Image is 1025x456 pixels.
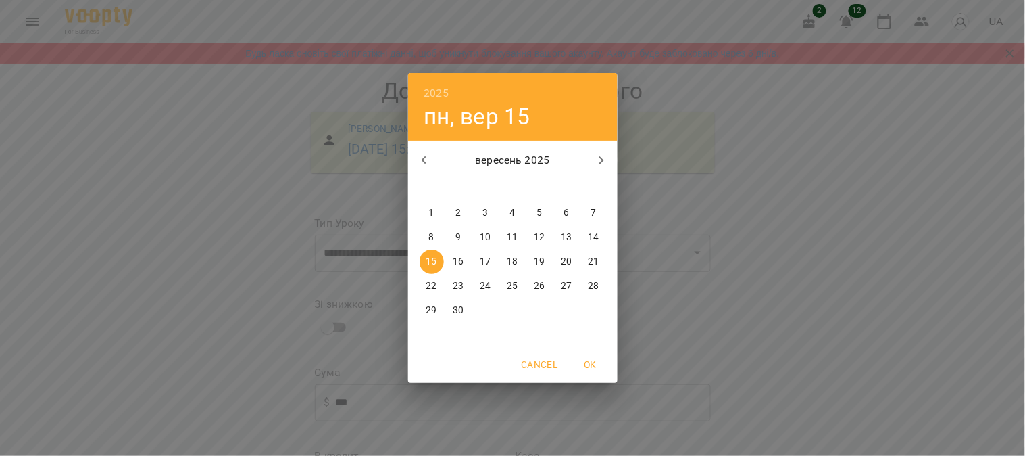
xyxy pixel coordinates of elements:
[582,250,606,274] button: 21
[482,206,488,220] p: 3
[528,225,552,250] button: 12
[534,231,545,244] p: 12
[426,279,436,293] p: 22
[534,255,545,269] p: 19
[420,225,444,250] button: 8
[555,225,579,250] button: 13
[447,298,471,323] button: 30
[582,225,606,250] button: 14
[428,231,434,244] p: 8
[536,206,542,220] p: 5
[420,181,444,194] span: пн
[447,274,471,298] button: 23
[453,279,464,293] p: 23
[474,274,498,298] button: 24
[569,352,612,377] button: OK
[501,201,525,225] button: 4
[516,352,563,377] button: Cancel
[528,250,552,274] button: 19
[574,357,607,373] span: OK
[420,250,444,274] button: 15
[480,255,491,269] p: 17
[582,274,606,298] button: 28
[528,274,552,298] button: 26
[507,231,518,244] p: 11
[561,255,572,269] p: 20
[528,201,552,225] button: 5
[480,279,491,293] p: 24
[528,181,552,194] span: пт
[521,357,557,373] span: Cancel
[424,84,449,103] button: 2025
[426,304,436,317] p: 29
[588,279,599,293] p: 28
[555,250,579,274] button: 20
[447,225,471,250] button: 9
[453,304,464,317] p: 30
[561,231,572,244] p: 13
[474,181,498,194] span: ср
[582,181,606,194] span: нд
[564,206,569,220] p: 6
[455,206,461,220] p: 2
[420,298,444,323] button: 29
[507,279,518,293] p: 25
[455,231,461,244] p: 9
[474,250,498,274] button: 17
[426,255,436,269] p: 15
[534,279,545,293] p: 26
[420,274,444,298] button: 22
[420,201,444,225] button: 1
[501,181,525,194] span: чт
[588,231,599,244] p: 14
[453,255,464,269] p: 16
[555,274,579,298] button: 27
[509,206,515,220] p: 4
[447,201,471,225] button: 2
[561,279,572,293] p: 27
[582,201,606,225] button: 7
[555,181,579,194] span: сб
[501,225,525,250] button: 11
[501,274,525,298] button: 25
[480,231,491,244] p: 10
[424,103,530,131] button: пн, вер 15
[447,250,471,274] button: 16
[588,255,599,269] p: 21
[440,152,585,168] p: вересень 2025
[428,206,434,220] p: 1
[474,201,498,225] button: 3
[447,181,471,194] span: вт
[501,250,525,274] button: 18
[555,201,579,225] button: 6
[591,206,596,220] p: 7
[507,255,518,269] p: 18
[474,225,498,250] button: 10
